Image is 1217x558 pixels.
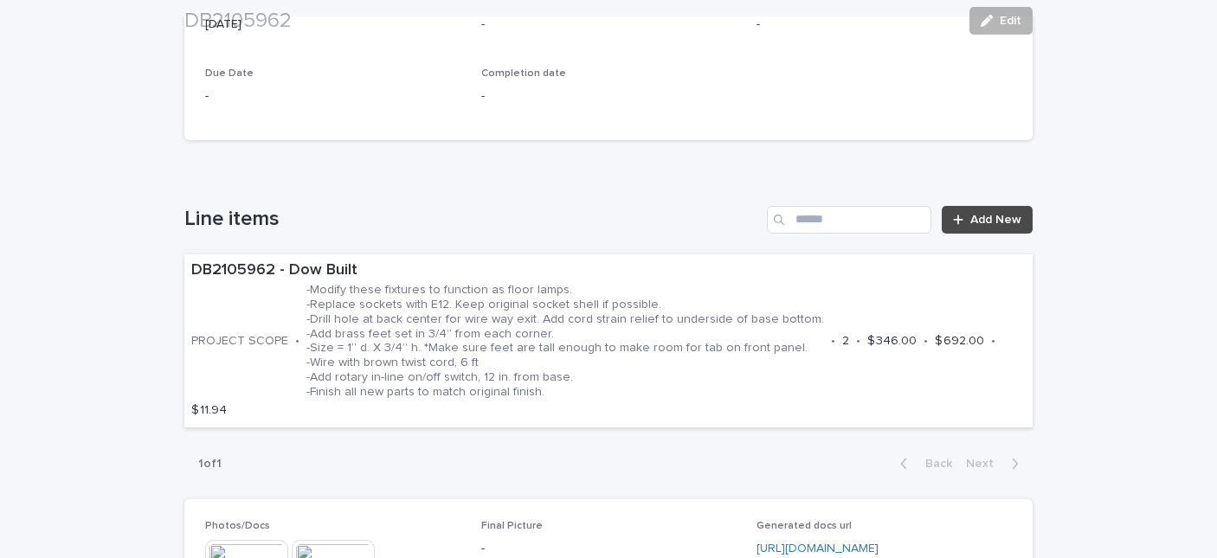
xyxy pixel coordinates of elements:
[886,456,959,471] button: Back
[184,9,292,34] h2: DB2105962
[969,7,1033,35] button: Edit
[191,261,1026,280] p: DB2105962 - Dow Built
[767,206,931,234] input: Search
[184,254,1033,429] a: DB2105962 - Dow BuiltPROJECT SCOPE•-Modify these fixtures to function as floor lamps. -Replace so...
[191,403,227,418] p: $ 11.94
[184,207,760,232] h1: Line items
[295,334,299,349] p: •
[757,521,852,531] span: Generated docs url
[191,334,288,349] p: PROJECT SCOPE
[966,458,1004,470] span: Next
[942,206,1033,234] a: Add New
[205,521,270,531] span: Photos/Docs
[915,458,952,470] span: Back
[306,283,824,399] p: -Modify these fixtures to function as floor lamps. -Replace sockets with E12. Keep original socke...
[205,68,254,79] span: Due Date
[924,334,928,349] p: •
[991,334,995,349] p: •
[867,334,917,349] p: $ 346.00
[184,443,235,485] p: 1 of 1
[856,334,860,349] p: •
[935,334,984,349] p: $ 692.00
[842,334,849,349] p: 2
[481,540,737,558] p: -
[970,214,1021,226] span: Add New
[481,68,566,79] span: Completion date
[481,87,737,106] p: -
[959,456,1033,471] button: Next
[757,542,879,555] a: [URL][DOMAIN_NAME]
[481,521,543,531] span: Final Picture
[1000,15,1021,27] span: Edit
[205,87,460,106] p: -
[831,334,835,349] p: •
